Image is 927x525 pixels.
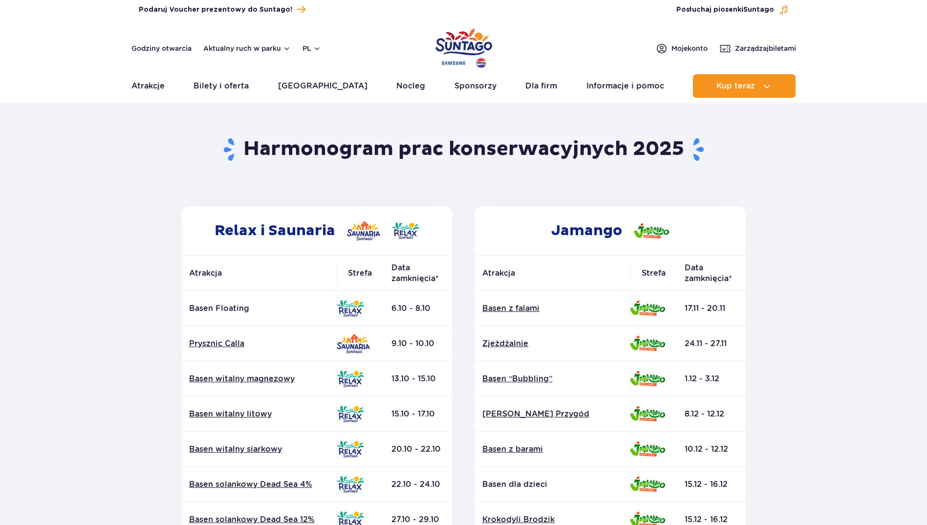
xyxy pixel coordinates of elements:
h2: Relax i Saunaria [181,206,453,255]
a: Podaruj Voucher prezentowy do Suntago! [139,3,305,16]
a: Atrakcje [131,74,165,98]
a: [GEOGRAPHIC_DATA] [278,74,367,98]
th: Atrakcja [181,256,337,291]
a: Krokodyli Brodzik [482,514,622,525]
a: Basen “Bubbling” [482,373,622,384]
a: Basen solankowy Dead Sea 12% [189,514,329,525]
img: Relax [337,441,364,458]
a: Basen z barami [482,444,622,455]
img: Relax [337,371,364,387]
a: Dla firm [525,74,557,98]
a: Park of Poland [435,24,492,69]
img: Saunaria [347,221,380,241]
a: Basen z falami [482,303,622,314]
img: Jamango [630,371,665,386]
img: Saunaria [337,334,370,353]
a: Sponsorzy [454,74,496,98]
th: Data zamknięcia* [384,256,453,291]
a: Basen solankowy Dead Sea 4% [189,479,329,490]
span: Suntago [743,6,774,13]
a: Mojekonto [656,43,708,54]
a: Zarządzajbiletami [719,43,796,54]
h2: Jamango [474,206,746,255]
th: Strefa [630,256,677,291]
img: Relax [337,300,364,317]
img: Relax [337,476,364,493]
a: Basen witalny magnezowy [189,373,329,384]
span: Zarządzaj biletami [735,44,796,53]
td: 22.10 - 24.10 [384,467,453,502]
a: Basen witalny siarkowy [189,444,329,455]
td: 10.12 - 12.12 [677,432,746,467]
a: Prysznic Calla [189,338,329,349]
a: Informacje i pomoc [586,74,664,98]
td: 24.11 - 27.11 [677,326,746,361]
th: Atrakcja [474,256,630,291]
img: Jamango [630,441,665,457]
td: 20.10 - 22.10 [384,432,453,467]
img: Jamango [630,336,665,351]
span: Moje konto [671,44,708,53]
img: Jamango [630,406,665,421]
button: pl [302,44,321,53]
span: Posłuchaj piosenki [676,5,774,15]
td: 17.11 - 20.11 [677,291,746,326]
th: Strefa [337,256,384,291]
th: Data zamknięcia* [677,256,746,291]
button: Aktualny ruch w parku [203,44,291,52]
td: 6.10 - 8.10 [384,291,453,326]
a: Godziny otwarcia [131,44,192,53]
td: 8.12 - 12.12 [677,396,746,432]
td: 15.10 - 17.10 [384,396,453,432]
img: Jamango [634,223,669,239]
span: Kup teraz [716,82,755,90]
p: Basen dla dzieci [482,479,622,490]
a: [PERSON_NAME] Przygód [482,409,622,419]
h1: Harmonogram prac konserwacyjnych 2025 [177,137,750,162]
a: Nocleg [396,74,425,98]
img: Jamango [630,301,665,316]
button: Kup teraz [693,74,796,98]
td: 13.10 - 15.10 [384,361,453,396]
td: 1.12 - 3.12 [677,361,746,396]
img: Relax [337,406,364,422]
img: Jamango [630,477,665,492]
td: 15.12 - 16.12 [677,467,746,502]
a: Bilety i oferta [194,74,249,98]
a: Basen witalny litowy [189,409,329,419]
span: Podaruj Voucher prezentowy do Suntago! [139,5,292,15]
p: Basen Floating [189,303,329,314]
a: Zjeżdżalnie [482,338,622,349]
img: Relax [392,222,419,239]
td: 9.10 - 10.10 [384,326,453,361]
button: Posłuchaj piosenkiSuntago [676,5,789,15]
